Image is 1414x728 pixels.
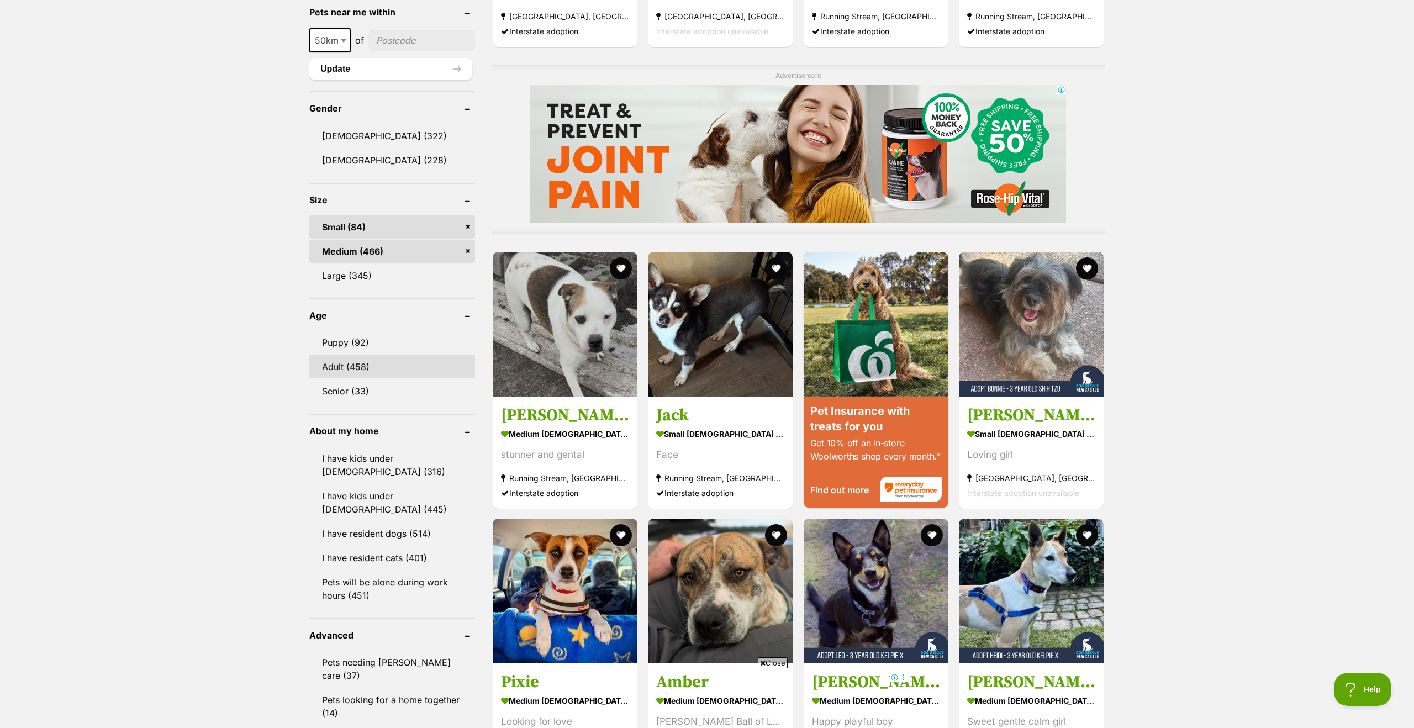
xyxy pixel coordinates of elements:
header: About my home [309,426,475,436]
div: Advertisement [492,65,1105,234]
a: Pets will be alone during work hours (451) [309,571,475,607]
img: Leo - 3 Year Old Kelpie X Cattle Dog - Australian Kelpie x Australian Cattle Dog [804,519,948,663]
img: Bonnie - 3 Year Old Shih Tzu - Shih Tzu Dog [959,252,1104,397]
a: I have kids under [DEMOGRAPHIC_DATA] (445) [309,484,475,521]
div: Interstate adoption [656,485,784,500]
a: I have resident cats (401) [309,546,475,569]
div: Interstate adoption [501,485,629,500]
strong: Running Stream, [GEOGRAPHIC_DATA] [967,9,1095,24]
header: Gender [309,103,475,113]
button: favourite [610,257,632,279]
iframe: Advertisement [530,85,1066,223]
button: favourite [921,524,943,546]
header: Advanced [309,630,475,640]
a: Pets needing [PERSON_NAME] care (37) [309,651,475,687]
strong: Running Stream, [GEOGRAPHIC_DATA] [501,470,629,485]
strong: Running Stream, [GEOGRAPHIC_DATA] [812,9,940,24]
iframe: Help Scout Beacon - Open [1334,673,1392,706]
header: Age [309,310,475,320]
div: Interstate adoption [812,24,940,39]
div: stunner and gental [501,447,629,462]
h3: [PERSON_NAME] [501,404,629,425]
img: Amber - Mixed breed Dog [648,519,793,663]
span: Interstate adoption unavailable [967,488,1079,497]
a: [PERSON_NAME] - [DEMOGRAPHIC_DATA] Shih Tzu small [DEMOGRAPHIC_DATA] Dog Loving girl [GEOGRAPHIC_... [959,396,1104,508]
h3: Jack [656,404,784,425]
a: [PERSON_NAME] medium [DEMOGRAPHIC_DATA] Dog stunner and gental Running Stream, [GEOGRAPHIC_DATA] ... [493,396,637,508]
span: 50km [309,28,351,52]
span: of [355,34,364,47]
a: Pets looking for a home together (14) [309,688,475,725]
h3: [PERSON_NAME] - [DEMOGRAPHIC_DATA] Kelpie X [967,672,1095,693]
a: Small (84) [309,215,475,239]
button: favourite [766,257,788,279]
a: I have kids under [DEMOGRAPHIC_DATA] (316) [309,447,475,483]
strong: medium [DEMOGRAPHIC_DATA] Dog [812,693,940,709]
img: Pixie - Jack Russell Terrier x Staffordshire Terrier Dog [493,519,637,663]
div: Loving girl [967,447,1095,462]
a: Puppy (92) [309,331,475,354]
strong: [GEOGRAPHIC_DATA], [GEOGRAPHIC_DATA] [967,470,1095,485]
div: Interstate adoption [501,24,629,39]
strong: [GEOGRAPHIC_DATA], [GEOGRAPHIC_DATA] [656,9,784,24]
iframe: Advertisement [506,673,908,722]
header: Pets near me within [309,7,475,17]
a: Adult (458) [309,355,475,378]
h3: [PERSON_NAME] - [DEMOGRAPHIC_DATA] Shih Tzu [967,404,1095,425]
h3: [PERSON_NAME] - [DEMOGRAPHIC_DATA] Kelpie X Cattle Dog [812,672,940,693]
strong: Running Stream, [GEOGRAPHIC_DATA] [656,470,784,485]
img: Heidi - 3 Year Old Kelpie X - Australian Kelpie Dog [959,519,1104,663]
strong: medium [DEMOGRAPHIC_DATA] Dog [967,693,1095,709]
a: I have resident dogs (514) [309,522,475,545]
span: Close [758,657,788,668]
a: Jack small [DEMOGRAPHIC_DATA] Dog Face Running Stream, [GEOGRAPHIC_DATA] Interstate adoption [648,396,793,508]
button: Update [309,58,472,80]
a: Medium (466) [309,240,475,263]
a: Large (345) [309,264,475,287]
a: [DEMOGRAPHIC_DATA] (228) [309,149,475,172]
div: Interstate adoption [967,24,1095,39]
button: favourite [610,524,632,546]
strong: medium [DEMOGRAPHIC_DATA] Dog [501,425,629,441]
strong: medium [DEMOGRAPHIC_DATA] Dog [501,693,629,709]
button: favourite [766,524,788,546]
a: [DEMOGRAPHIC_DATA] (322) [309,124,475,147]
img: Rosie - Staffordshire Bull Terrier Dog [493,252,637,397]
button: favourite [1076,257,1098,279]
a: Senior (33) [309,379,475,403]
input: postcode [368,30,475,51]
strong: small [DEMOGRAPHIC_DATA] Dog [967,425,1095,441]
button: favourite [1076,524,1098,546]
strong: small [DEMOGRAPHIC_DATA] Dog [656,425,784,441]
header: Size [309,195,475,205]
strong: [GEOGRAPHIC_DATA], [GEOGRAPHIC_DATA] [501,9,629,24]
span: 50km [310,33,350,48]
span: Interstate adoption unavailable [656,27,768,36]
h3: Pixie [501,672,629,693]
img: Jack - Chihuahua Dog [648,252,793,397]
div: Face [656,447,784,462]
